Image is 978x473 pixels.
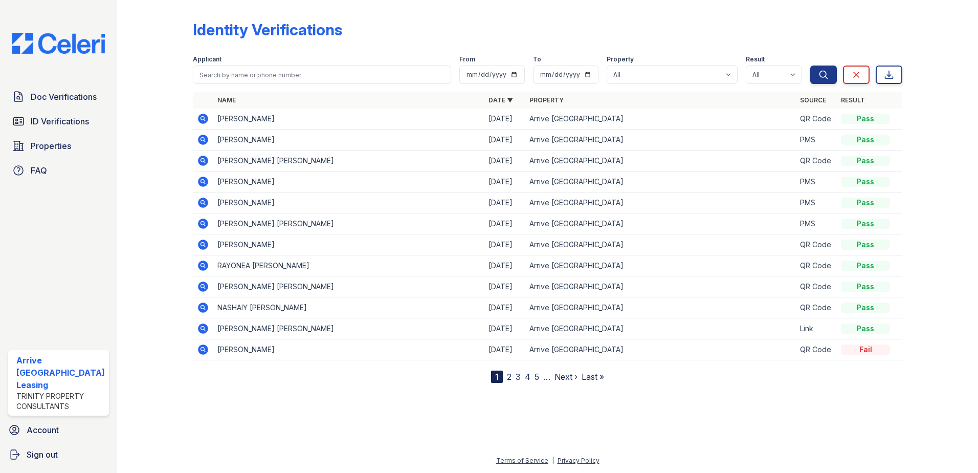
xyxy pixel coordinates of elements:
label: To [533,55,541,63]
input: Search by name or phone number [193,66,452,84]
div: Pass [841,282,890,292]
a: FAQ [8,160,109,181]
td: [DATE] [484,171,525,192]
td: Arrive [GEOGRAPHIC_DATA] [525,130,796,150]
div: Pass [841,240,890,250]
td: [DATE] [484,109,525,130]
td: [PERSON_NAME] [213,171,484,192]
td: Arrive [GEOGRAPHIC_DATA] [525,109,796,130]
td: [PERSON_NAME] [213,109,484,130]
a: Terms of Service [496,457,548,464]
td: [PERSON_NAME] [213,234,484,255]
td: [PERSON_NAME] [213,130,484,150]
td: Link [796,318,837,339]
a: 4 [525,372,530,382]
div: Pass [841,177,890,187]
div: Arrive [GEOGRAPHIC_DATA] Leasing [16,354,105,391]
a: Sign out [4,444,113,465]
td: [DATE] [484,150,525,171]
a: Properties [8,136,109,156]
div: Fail [841,345,890,355]
td: Arrive [GEOGRAPHIC_DATA] [525,339,796,360]
td: [DATE] [484,339,525,360]
td: PMS [796,171,837,192]
a: Name [217,96,236,104]
td: [DATE] [484,192,525,213]
td: [DATE] [484,276,525,297]
a: 2 [507,372,512,382]
div: 1 [491,371,503,383]
a: Date ▼ [488,96,513,104]
a: Last » [582,372,604,382]
td: Arrive [GEOGRAPHIC_DATA] [525,150,796,171]
td: [DATE] [484,213,525,234]
td: NASHAIY [PERSON_NAME] [213,297,484,318]
td: QR Code [796,234,837,255]
label: Property [607,55,634,63]
td: [DATE] [484,255,525,276]
div: Pass [841,219,890,229]
a: Privacy Policy [558,457,599,464]
span: … [543,371,550,383]
td: QR Code [796,255,837,276]
a: Result [841,96,865,104]
td: [DATE] [484,297,525,318]
td: RAYONEA [PERSON_NAME] [213,255,484,276]
a: Property [529,96,564,104]
td: QR Code [796,297,837,318]
div: Trinity Property Consultants [16,391,105,412]
td: Arrive [GEOGRAPHIC_DATA] [525,276,796,297]
span: FAQ [31,164,47,177]
td: Arrive [GEOGRAPHIC_DATA] [525,255,796,276]
td: [DATE] [484,318,525,339]
td: [PERSON_NAME] [PERSON_NAME] [213,213,484,234]
div: Identity Verifications [193,20,342,39]
div: Pass [841,324,890,334]
div: Pass [841,156,890,166]
label: Applicant [193,55,221,63]
td: PMS [796,192,837,213]
td: [PERSON_NAME] [PERSON_NAME] [213,150,484,171]
td: QR Code [796,150,837,171]
a: Account [4,420,113,440]
td: [DATE] [484,234,525,255]
td: Arrive [GEOGRAPHIC_DATA] [525,192,796,213]
td: PMS [796,213,837,234]
td: Arrive [GEOGRAPHIC_DATA] [525,171,796,192]
td: Arrive [GEOGRAPHIC_DATA] [525,213,796,234]
td: Arrive [GEOGRAPHIC_DATA] [525,318,796,339]
td: [PERSON_NAME] [PERSON_NAME] [213,318,484,339]
a: 3 [516,372,521,382]
div: Pass [841,303,890,313]
a: 5 [535,372,539,382]
div: Pass [841,114,890,124]
a: ID Verifications [8,111,109,132]
span: ID Verifications [31,115,89,127]
td: QR Code [796,109,837,130]
td: QR Code [796,276,837,297]
div: Pass [841,135,890,145]
label: From [459,55,475,63]
td: [DATE] [484,130,525,150]
div: Pass [841,198,890,208]
td: [PERSON_NAME] [PERSON_NAME] [213,276,484,297]
a: Next › [554,372,577,382]
a: Source [800,96,826,104]
td: [PERSON_NAME] [213,192,484,213]
a: Doc Verifications [8,87,109,107]
span: Doc Verifications [31,91,97,103]
td: Arrive [GEOGRAPHIC_DATA] [525,297,796,318]
td: PMS [796,130,837,150]
div: Pass [841,261,890,271]
label: Result [746,55,765,63]
td: [PERSON_NAME] [213,339,484,360]
td: Arrive [GEOGRAPHIC_DATA] [525,234,796,255]
img: CE_Logo_Blue-a8612792a0a2168367f1c8372b55b34899dd931a85d93a1a3d3e32e68fde9ad4.png [4,33,113,54]
span: Account [27,424,59,436]
span: Sign out [27,448,58,461]
span: Properties [31,140,71,152]
div: | [552,457,554,464]
td: QR Code [796,339,837,360]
